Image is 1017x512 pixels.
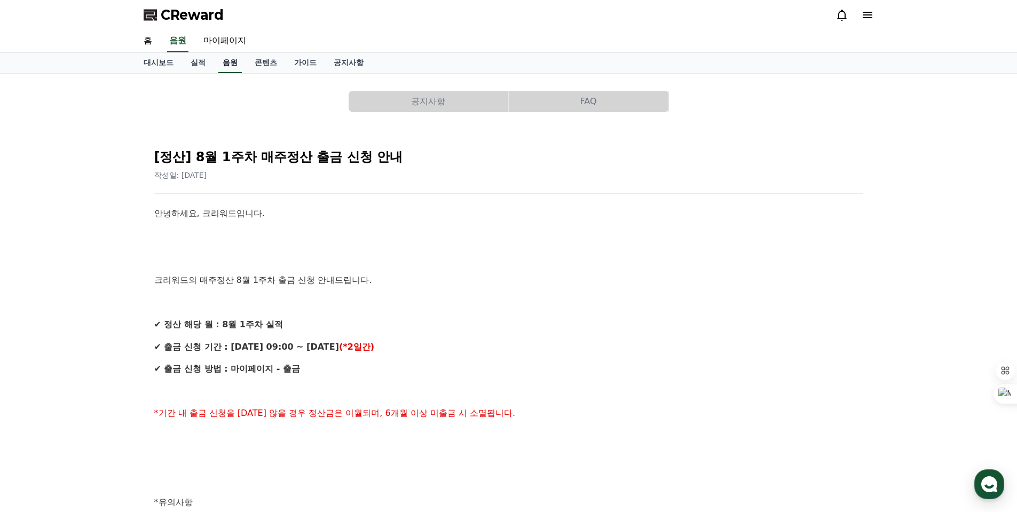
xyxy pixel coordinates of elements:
[246,53,286,73] a: 콘텐츠
[154,207,863,220] p: 안녕하세요, 크리워드입니다.
[70,338,138,365] a: 대화
[138,338,205,365] a: 설정
[349,91,508,112] button: 공지사항
[339,342,374,352] strong: (*2일간)
[325,53,372,73] a: 공지사항
[135,53,182,73] a: 대시보드
[218,53,242,73] a: 음원
[135,30,161,52] a: 홈
[154,364,300,374] strong: ✔ 출금 신청 방법 : 마이페이지 - 출금
[154,148,863,166] h2: [정산] 8월 1주차 매주정산 출금 신청 안내
[509,91,668,112] button: FAQ
[165,355,178,363] span: 설정
[182,53,214,73] a: 실적
[144,6,224,23] a: CReward
[154,319,283,329] strong: ✔ 정산 해당 월 : 8월 1주차 실적
[195,30,255,52] a: 마이페이지
[167,30,188,52] a: 음원
[34,355,40,363] span: 홈
[154,497,193,507] span: *유의사항
[154,342,339,352] strong: ✔ 출금 신청 기간 : [DATE] 09:00 ~ [DATE]
[154,273,863,287] p: 크리워드의 매주정산 8월 1주차 출금 신청 안내드립니다.
[286,53,325,73] a: 가이드
[509,91,669,112] a: FAQ
[154,171,207,179] span: 작성일: [DATE]
[98,355,111,364] span: 대화
[349,91,509,112] a: 공지사항
[154,408,516,418] span: *기간 내 출금 신청을 [DATE] 않을 경우 정산금은 이월되며, 6개월 이상 미출금 시 소멸됩니다.
[3,338,70,365] a: 홈
[161,6,224,23] span: CReward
